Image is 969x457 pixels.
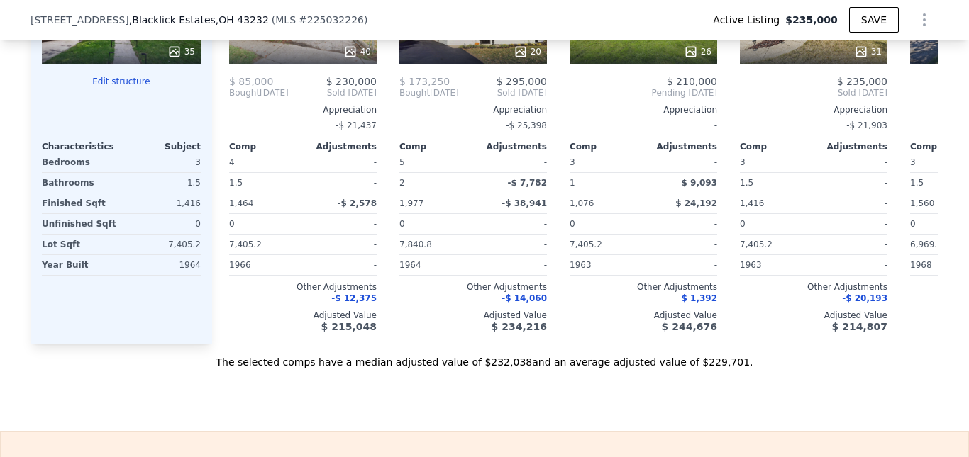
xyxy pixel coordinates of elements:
span: -$ 25,398 [506,120,547,130]
div: Adjustments [473,141,547,152]
div: 7,405.2 [124,235,201,254]
div: 1.5 [124,173,201,193]
span: $ 1,392 [682,293,717,303]
div: - [476,255,547,275]
div: - [306,152,377,172]
span: -$ 38,941 [502,198,547,208]
span: $ 230,000 [326,76,377,87]
span: -$ 2,578 [338,198,377,208]
div: - [306,235,377,254]
div: 3 [124,152,201,172]
span: 7,405.2 [570,239,602,249]
span: $ 210,000 [667,76,717,87]
div: - [570,115,717,135]
span: 3 [910,157,916,167]
div: 26 [684,45,711,59]
div: - [306,255,377,275]
div: Adjustments [814,141,887,152]
span: $ 235,000 [837,76,887,87]
span: 6,969.6 [910,239,943,249]
span: , Blacklick Estates [129,13,269,27]
div: Adjusted Value [570,310,717,321]
span: # 225032226 [299,14,364,26]
div: - [646,235,717,254]
div: - [646,152,717,172]
span: $ 173,250 [399,76,450,87]
div: Finished Sqft [42,193,118,213]
span: Pending [DATE] [570,87,717,98]
div: 1 [570,173,641,193]
span: 0 [910,219,916,229]
div: - [646,255,717,275]
div: - [646,214,717,234]
button: Show Options [910,6,938,34]
div: Unfinished Sqft [42,214,118,234]
div: 1963 [570,255,641,275]
span: -$ 12,375 [331,293,377,303]
div: - [816,235,887,254]
div: 0 [124,214,201,234]
span: 1,076 [570,198,594,208]
div: 35 [167,45,195,59]
span: $ 234,216 [492,321,547,332]
div: Characteristics [42,141,121,152]
span: 7,840.8 [399,239,432,249]
span: Sold [DATE] [459,87,547,98]
div: 1964 [124,255,201,275]
div: Other Adjustments [570,281,717,293]
span: Bought [229,87,260,98]
span: $ 295,000 [497,76,547,87]
div: 2 [399,173,470,193]
span: Active Listing [713,13,785,27]
div: Comp [740,141,814,152]
div: - [816,173,887,193]
div: The selected comps have a median adjusted value of $232,038 and an average adjusted value of $229... [31,344,938,369]
div: 1966 [229,255,300,275]
div: Adjustments [643,141,717,152]
div: - [476,235,547,254]
div: [DATE] [229,87,289,98]
span: Sold [DATE] [289,87,377,98]
div: 40 [343,45,371,59]
button: Edit structure [42,76,201,87]
div: Bedrooms [42,152,118,172]
div: Bathrooms [42,173,118,193]
div: Appreciation [229,104,377,115]
span: 4 [229,157,235,167]
div: - [476,152,547,172]
div: [DATE] [399,87,459,98]
span: 1,464 [229,198,253,208]
span: MLS [275,14,296,26]
span: 1,416 [740,198,764,208]
span: 0 [570,219,575,229]
span: -$ 21,437 [336,120,377,130]
div: - [476,214,547,234]
div: 1963 [740,255,811,275]
div: Adjustments [303,141,377,152]
span: -$ 20,193 [842,293,887,303]
div: - [816,214,887,234]
span: 3 [740,157,746,167]
div: Adjusted Value [399,310,547,321]
button: SAVE [849,7,899,33]
span: Sold [DATE] [740,87,887,98]
span: $ 85,000 [229,76,273,87]
span: 1,560 [910,198,934,208]
span: $235,000 [785,13,838,27]
span: 0 [399,219,405,229]
div: 1,416 [124,193,201,213]
span: [STREET_ADDRESS] [31,13,129,27]
div: - [816,193,887,213]
div: Appreciation [399,104,547,115]
span: 5 [399,157,405,167]
div: - [816,152,887,172]
span: Bought [399,87,430,98]
div: Lot Sqft [42,235,118,254]
span: 0 [740,219,746,229]
div: Other Adjustments [229,281,377,293]
div: Appreciation [570,104,717,115]
span: $ 215,048 [321,321,377,332]
div: Adjusted Value [229,310,377,321]
div: Year Built [42,255,118,275]
span: $ 244,676 [662,321,717,332]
